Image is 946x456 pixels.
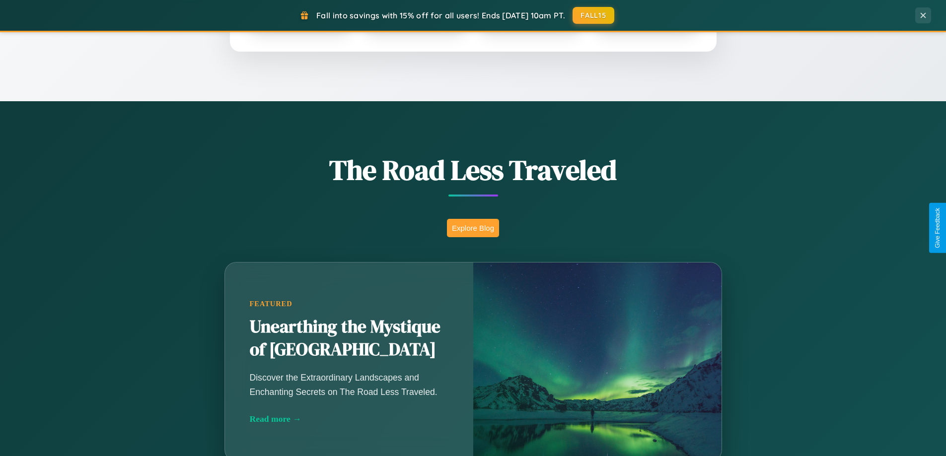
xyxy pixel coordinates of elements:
div: Featured [250,300,448,308]
div: Give Feedback [934,208,941,248]
h1: The Road Less Traveled [175,151,771,189]
div: Read more → [250,414,448,424]
span: Fall into savings with 15% off for all users! Ends [DATE] 10am PT. [316,10,565,20]
button: FALL15 [573,7,614,24]
h2: Unearthing the Mystique of [GEOGRAPHIC_DATA] [250,316,448,361]
p: Discover the Extraordinary Landscapes and Enchanting Secrets on The Road Less Traveled. [250,371,448,398]
button: Explore Blog [447,219,499,237]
